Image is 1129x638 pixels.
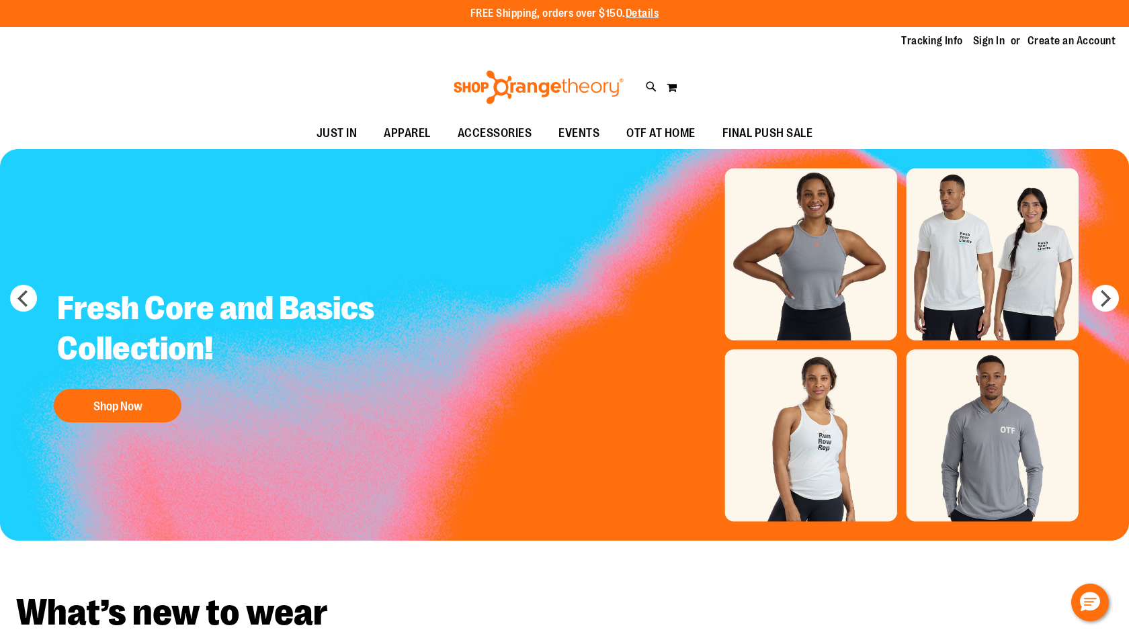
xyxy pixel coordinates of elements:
a: ACCESSORIES [444,118,546,149]
span: FINAL PUSH SALE [722,118,813,148]
button: Shop Now [54,389,181,422]
a: EVENTS [545,118,613,149]
a: OTF AT HOME [613,118,709,149]
button: next [1092,285,1119,312]
button: Hello, have a question? Let’s chat. [1071,584,1109,621]
h2: Fresh Core and Basics Collection! [47,278,405,382]
a: Fresh Core and Basics Collection! Shop Now [47,278,405,429]
p: FREE Shipping, orders over $150. [470,6,659,21]
img: Shop Orangetheory [452,71,626,104]
span: EVENTS [558,118,599,148]
button: prev [10,285,37,312]
a: JUST IN [303,118,371,149]
h2: What’s new to wear [16,594,1113,631]
a: FINAL PUSH SALE [709,118,827,149]
a: Create an Account [1028,34,1116,48]
span: OTF AT HOME [626,118,696,148]
a: Sign In [973,34,1005,48]
a: APPAREL [370,118,444,149]
span: ACCESSORIES [458,118,532,148]
a: Tracking Info [901,34,963,48]
a: Details [626,7,659,19]
span: APPAREL [384,118,431,148]
span: JUST IN [317,118,358,148]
